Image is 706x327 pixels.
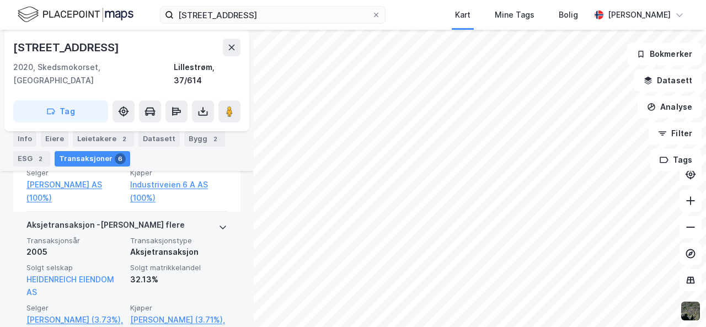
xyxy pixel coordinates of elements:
div: 32.13% [130,273,227,286]
div: [PERSON_NAME] [608,8,671,22]
div: Info [13,131,36,147]
div: Aksjetransaksjon - [PERSON_NAME] flere [26,218,185,236]
div: Eiere [41,131,68,147]
span: Solgt matrikkelandel [130,263,227,272]
div: Mine Tags [495,8,534,22]
span: Selger [26,303,124,313]
a: Industriveien 6 A AS (100%) [130,178,227,205]
span: Kjøper [130,303,227,313]
div: ESG [13,151,50,167]
a: [PERSON_NAME] (3.73%), [26,313,124,326]
span: Transaksjonstype [130,236,227,245]
div: Aksjetransaksjon [130,245,227,259]
button: Tags [650,149,702,171]
button: Datasett [634,69,702,92]
span: Transaksjonsår [26,236,124,245]
div: Bygg [184,131,225,147]
span: Selger [26,168,124,178]
div: 6 [115,153,126,164]
span: Solgt selskap [26,263,124,272]
img: logo.f888ab2527a4732fd821a326f86c7f29.svg [18,5,133,24]
div: 2 [119,133,130,144]
div: Leietakere [73,131,134,147]
span: Kjøper [130,168,227,178]
div: Transaksjoner [55,151,130,167]
div: [STREET_ADDRESS] [13,39,121,56]
a: HEIDENREICH EIENDOM AS [26,275,114,297]
div: 2020, Skedsmokorset, [GEOGRAPHIC_DATA] [13,61,174,87]
div: 2 [35,153,46,164]
a: [PERSON_NAME] (3.71%), [130,313,227,326]
div: 2 [210,133,221,144]
button: Filter [649,122,702,144]
div: Datasett [138,131,180,147]
a: [PERSON_NAME] AS (100%) [26,178,124,205]
button: Analyse [638,96,702,118]
div: Bolig [559,8,578,22]
button: Tag [13,100,108,122]
input: Søk på adresse, matrikkel, gårdeiere, leietakere eller personer [174,7,372,23]
div: Kart [455,8,470,22]
iframe: Chat Widget [651,274,706,327]
div: Kontrollprogram for chat [651,274,706,327]
button: Bokmerker [627,43,702,65]
div: 2005 [26,245,124,259]
div: Lillestrøm, 37/614 [174,61,240,87]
